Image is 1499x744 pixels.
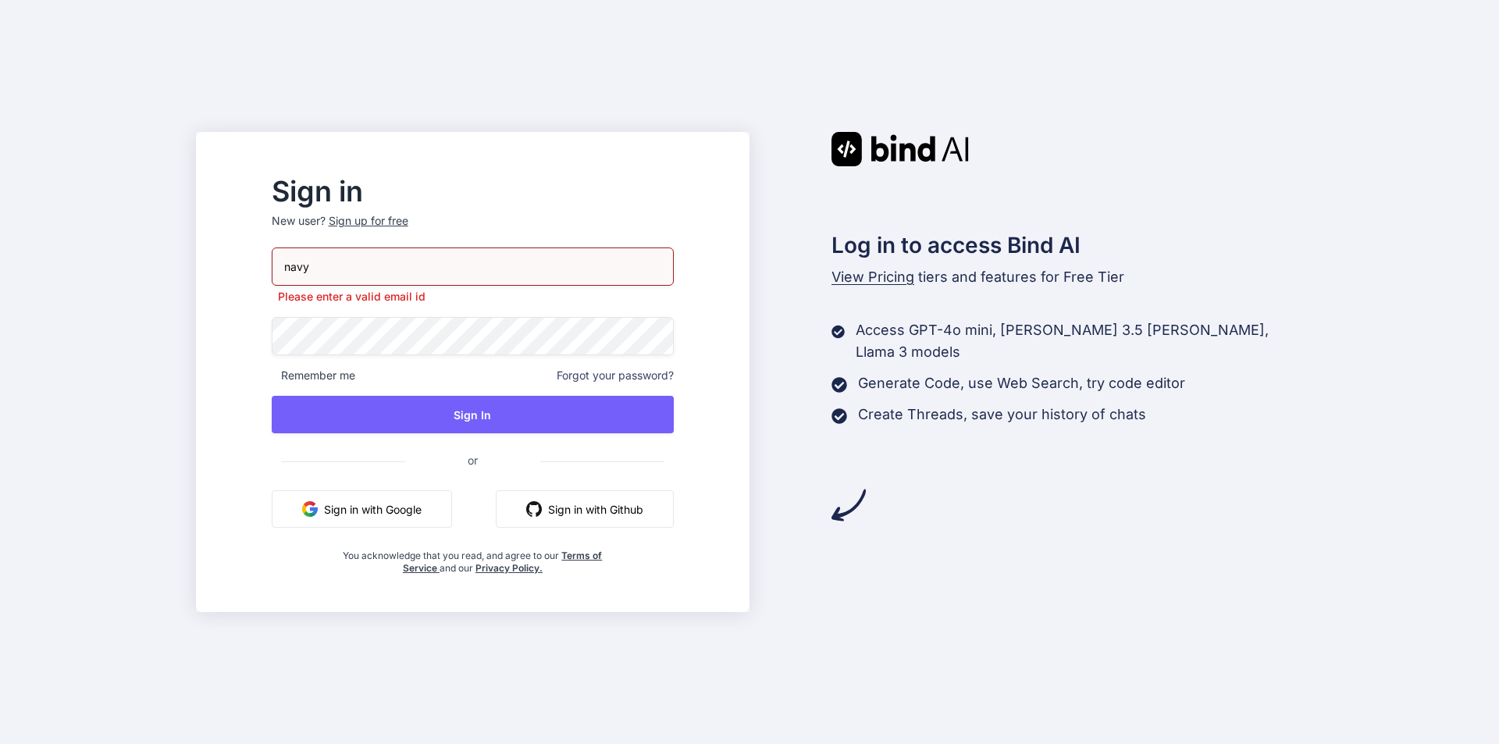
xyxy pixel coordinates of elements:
h2: Log in to access Bind AI [831,229,1303,262]
a: Terms of Service [403,550,603,574]
img: github [526,501,542,517]
p: tiers and features for Free Tier [831,266,1303,288]
p: Access GPT-4o mini, [PERSON_NAME] 3.5 [PERSON_NAME], Llama 3 models [856,319,1303,363]
span: View Pricing [831,269,914,285]
p: Please enter a valid email id [272,289,674,304]
button: Sign In [272,396,674,433]
h2: Sign in [272,179,674,204]
p: Create Threads, save your history of chats [858,404,1146,425]
img: google [302,501,318,517]
p: New user? [272,213,674,247]
img: arrow [831,488,866,522]
a: Privacy Policy. [475,562,543,574]
span: Forgot your password? [557,368,674,383]
img: Bind AI logo [831,132,969,166]
div: Sign up for free [329,213,408,229]
input: Login or Email [272,247,674,286]
p: Generate Code, use Web Search, try code editor [858,372,1185,394]
button: Sign in with Github [496,490,674,528]
button: Sign in with Google [272,490,452,528]
div: You acknowledge that you read, and agree to our and our [339,540,607,575]
span: or [405,441,540,479]
span: Remember me [272,368,355,383]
